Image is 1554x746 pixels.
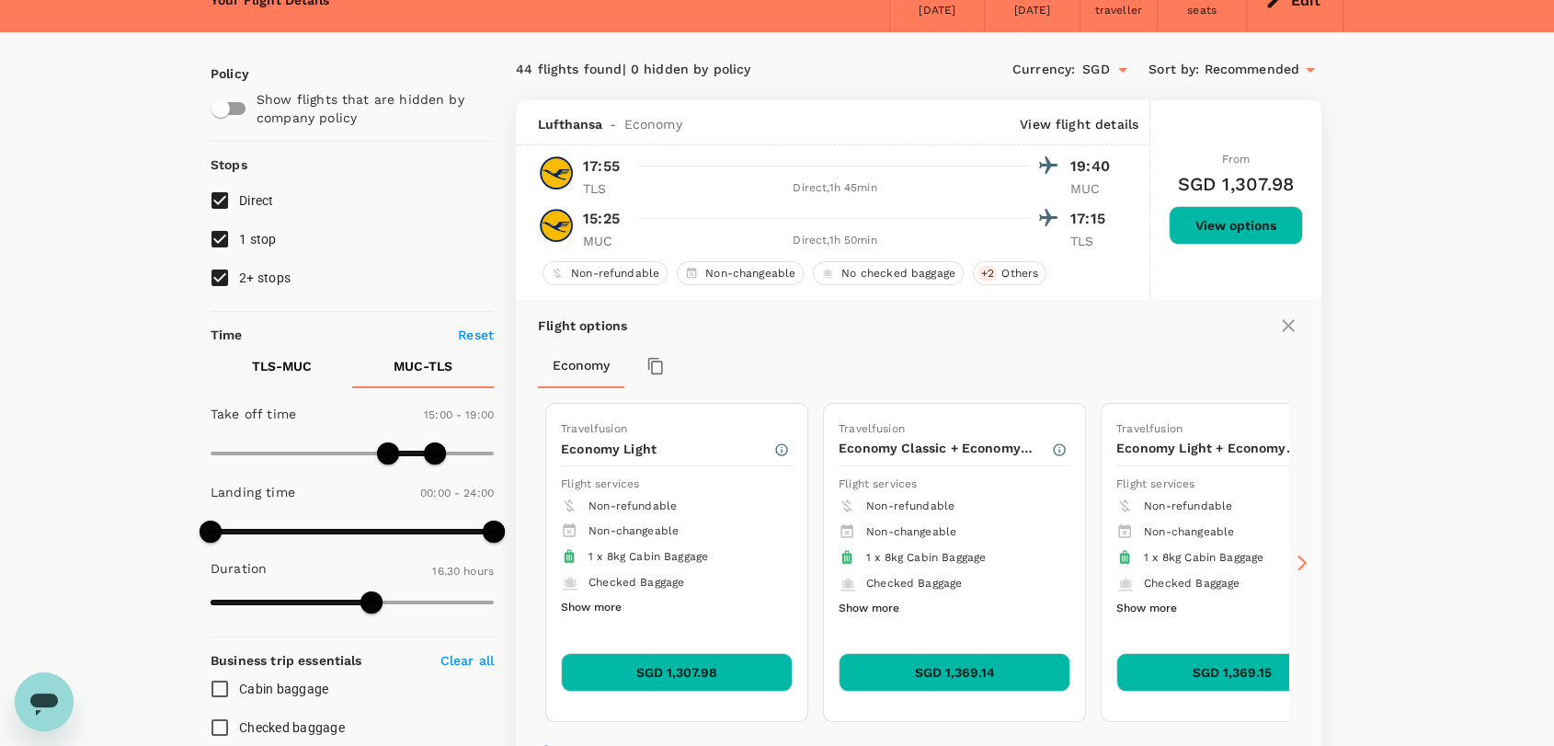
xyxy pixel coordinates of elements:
[211,483,295,501] p: Landing time
[239,270,291,285] span: 2+ stops
[640,232,1030,250] div: Direct , 1h 50min
[538,316,627,335] p: Flight options
[583,179,629,198] p: TLS
[561,596,622,620] button: Show more
[538,115,602,133] span: Lufthansa
[1204,60,1299,80] span: Recommended
[543,261,668,285] div: Non-refundable
[866,499,954,512] span: Non-refundable
[588,499,677,512] span: Non-refundable
[839,653,1070,692] button: SGD 1,369.14
[839,439,1051,457] p: Economy Classic + Economy Light
[583,208,620,230] p: 15:25
[1070,179,1116,198] p: MUC
[516,60,919,80] div: 44 flights found | 0 hidden by policy
[866,551,986,564] span: 1 x 8kg Cabin Baggage
[15,672,74,731] iframe: Button to launch messaging window
[839,422,905,435] span: Travelfusion
[564,266,667,281] span: Non-refundable
[394,357,452,375] p: MUC - TLS
[252,357,312,375] p: TLS - MUC
[424,408,494,421] span: 15:00 - 19:00
[677,261,804,285] div: Non-changeable
[834,266,963,281] span: No checked baggage
[919,2,955,20] div: [DATE]
[211,559,267,578] p: Duration
[839,597,899,621] button: Show more
[1116,477,1194,490] span: Flight services
[239,682,328,696] span: Cabin baggage
[211,157,247,172] strong: Stops
[866,577,962,590] span: Checked Baggage
[1095,2,1142,20] div: traveller
[1012,60,1075,80] span: Currency :
[432,565,494,578] span: 16.30 hours
[257,90,481,127] p: Show flights that are hidden by company policy
[583,155,620,178] p: 17:55
[866,525,956,538] span: Non-changeable
[239,232,277,247] span: 1 stop
[1116,439,1329,457] p: Economy Light + Economy Classic
[1169,206,1303,245] button: View options
[640,179,1030,198] div: Direct , 1h 45min
[994,266,1046,281] span: Others
[973,261,1046,285] div: +2Others
[211,326,243,344] p: Time
[1222,153,1251,166] span: From
[977,266,998,281] span: + 2
[1014,2,1051,20] div: [DATE]
[538,155,575,191] img: LH
[561,477,639,490] span: Flight services
[698,266,803,281] span: Non-changeable
[813,261,964,285] div: No checked baggage
[1020,115,1138,133] p: View flight details
[624,115,682,133] span: Economy
[1144,551,1263,564] span: 1 x 8kg Cabin Baggage
[1110,57,1136,83] button: Open
[588,576,684,589] span: Checked Baggage
[1144,577,1240,590] span: Checked Baggage
[538,344,624,388] button: Economy
[239,720,345,735] span: Checked baggage
[561,422,627,435] span: Travelfusion
[588,550,708,563] span: 1 x 8kg Cabin Baggage
[561,440,773,458] p: Economy Light
[1187,2,1217,20] div: seats
[1070,208,1116,230] p: 17:15
[1144,525,1234,538] span: Non-changeable
[561,653,793,692] button: SGD 1,307.98
[1070,155,1116,178] p: 19:40
[602,115,623,133] span: -
[1116,422,1183,435] span: Travelfusion
[839,477,917,490] span: Flight services
[1144,499,1232,512] span: Non-refundable
[211,64,227,83] p: Policy
[1148,60,1199,80] span: Sort by :
[420,487,494,499] span: 00:00 - 24:00
[583,232,629,250] p: MUC
[1178,169,1295,199] h6: SGD 1,307.98
[538,207,575,244] img: LH
[1070,232,1116,250] p: TLS
[440,651,494,670] p: Clear all
[1116,653,1348,692] button: SGD 1,369.15
[239,193,274,208] span: Direct
[458,326,494,344] p: Reset
[211,653,362,668] strong: Business trip essentials
[211,405,296,423] p: Take off time
[1116,597,1177,621] button: Show more
[588,524,679,537] span: Non-changeable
